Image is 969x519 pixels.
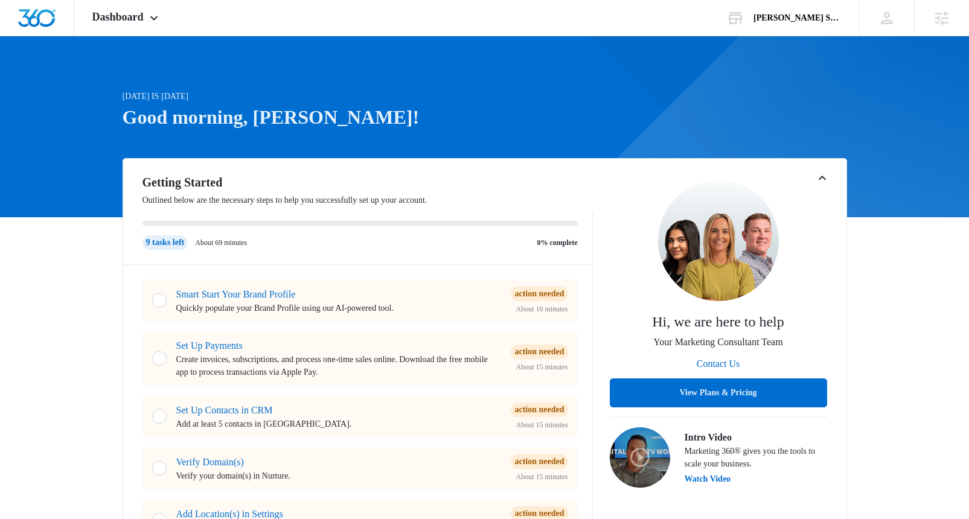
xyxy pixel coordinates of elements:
[176,418,502,430] p: Add at least 5 contacts in [GEOGRAPHIC_DATA].
[516,361,568,372] span: About 15 minutes
[685,349,752,378] button: Contact Us
[685,430,827,445] h3: Intro Video
[123,103,601,132] h1: Good morning, [PERSON_NAME]!
[511,454,568,469] div: Action Needed
[176,302,502,314] p: Quickly populate your Brand Profile using our AI-powered tool.
[516,471,568,482] span: About 15 minutes
[176,457,244,467] a: Verify Domain(s)
[610,427,670,488] img: Intro Video
[176,405,273,415] a: Set Up Contacts in CRM
[142,173,593,191] h2: Getting Started
[92,11,144,24] span: Dashboard
[685,445,827,470] p: Marketing 360® gives you the tools to scale your business.
[516,419,568,430] span: About 15 minutes
[653,335,782,349] p: Your Marketing Consultant Team
[753,13,842,23] div: account name
[176,470,502,482] p: Verify your domain(s) in Nurture.
[652,311,784,333] p: Hi, we are here to help
[176,353,502,378] p: Create invoices, subscriptions, and process one-time sales online. Download the free mobile app t...
[123,90,601,103] p: [DATE] is [DATE]
[195,237,247,248] p: About 69 minutes
[142,235,188,250] div: 9 tasks left
[176,340,243,351] a: Set Up Payments
[511,403,568,417] div: Action Needed
[176,289,296,299] a: Smart Start Your Brand Profile
[516,304,568,314] span: About 10 minutes
[610,378,827,407] button: View Plans & Pricing
[511,345,568,359] div: Action Needed
[685,475,731,483] button: Watch Video
[815,171,830,185] button: Toggle Collapse
[537,237,578,248] p: 0% complete
[142,194,593,206] p: Outlined below are the necessary steps to help you successfully set up your account.
[176,509,283,519] a: Add Location(s) in Settings
[511,287,568,301] div: Action Needed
